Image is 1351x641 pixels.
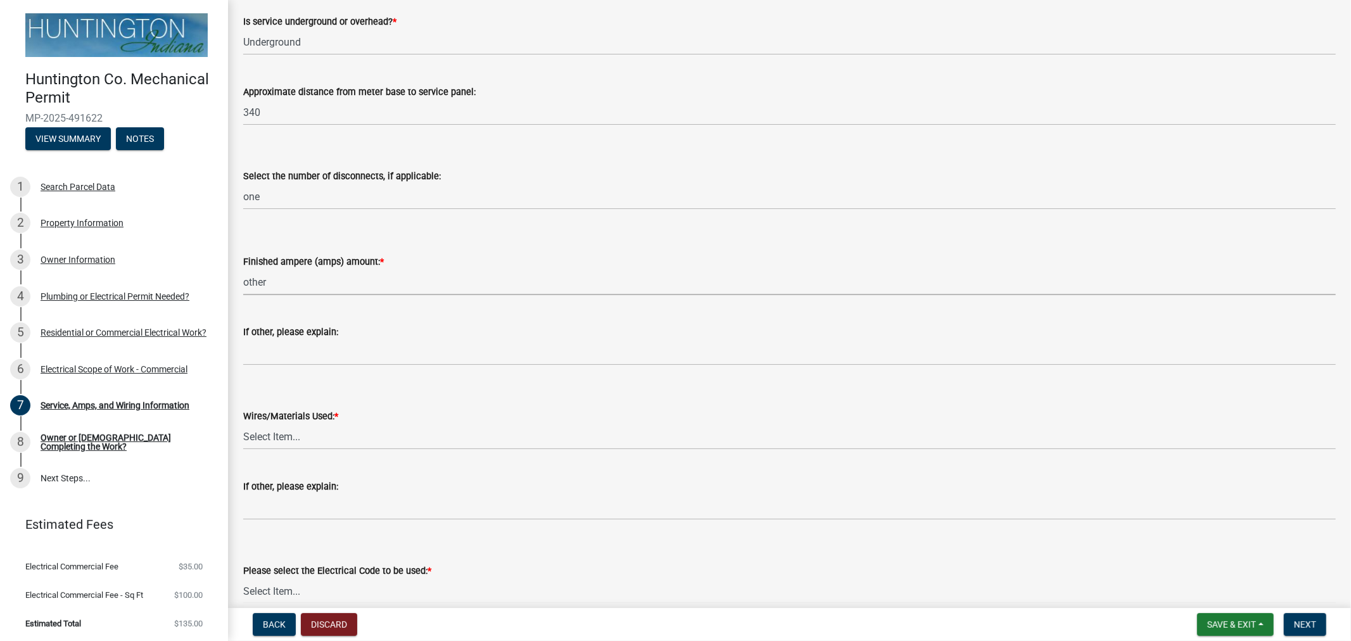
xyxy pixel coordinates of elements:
[25,70,218,107] h4: Huntington Co. Mechanical Permit
[243,483,338,492] label: If other, please explain:
[301,613,357,636] button: Discard
[116,127,164,150] button: Notes
[253,613,296,636] button: Back
[243,88,476,97] label: Approximate distance from meter base to service panel:
[243,328,338,337] label: If other, please explain:
[10,286,30,307] div: 4
[25,13,208,57] img: Huntington County, Indiana
[25,591,143,599] span: Electrical Commercial Fee - Sq Ft
[10,395,30,416] div: 7
[10,432,30,452] div: 8
[41,219,124,227] div: Property Information
[41,182,115,191] div: Search Parcel Data
[174,619,203,628] span: $135.00
[10,250,30,270] div: 3
[10,177,30,197] div: 1
[10,213,30,233] div: 2
[25,127,111,150] button: View Summary
[263,619,286,630] span: Back
[41,255,115,264] div: Owner Information
[243,172,441,181] label: Select the number of disconnects, if applicable:
[1284,613,1326,636] button: Next
[116,134,164,144] wm-modal-confirm: Notes
[41,365,187,374] div: Electrical Scope of Work - Commercial
[41,292,189,301] div: Plumbing or Electrical Permit Needed?
[25,112,203,124] span: MP-2025-491622
[10,468,30,488] div: 9
[243,412,338,421] label: Wires/Materials Used:
[10,512,208,537] a: Estimated Fees
[243,258,384,267] label: Finished ampere (amps) amount:
[243,18,396,27] label: Is service underground or overhead?
[25,619,81,628] span: Estimated Total
[10,359,30,379] div: 6
[1197,613,1274,636] button: Save & Exit
[25,562,118,571] span: Electrical Commercial Fee
[1207,619,1256,630] span: Save & Exit
[41,433,208,451] div: Owner or [DEMOGRAPHIC_DATA] Completing the Work?
[1294,619,1316,630] span: Next
[243,567,431,576] label: Please select the Electrical Code to be used:
[10,322,30,343] div: 5
[179,562,203,571] span: $35.00
[41,401,189,410] div: Service, Amps, and Wiring Information
[41,328,206,337] div: Residential or Commercial Electrical Work?
[174,591,203,599] span: $100.00
[25,134,111,144] wm-modal-confirm: Summary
